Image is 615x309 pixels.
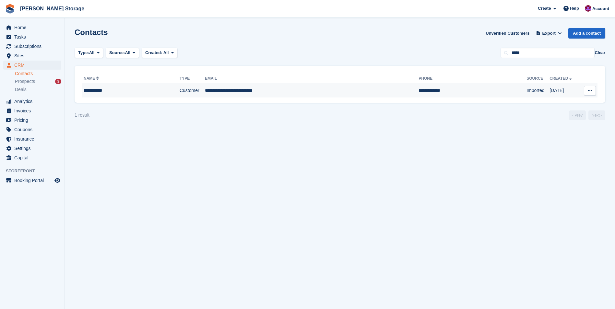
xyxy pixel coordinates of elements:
a: Preview store [53,177,61,184]
td: [DATE] [550,84,580,97]
div: 3 [55,79,61,84]
th: Phone [419,74,526,84]
th: Source [526,74,550,84]
span: Created: [145,50,162,55]
th: Type [180,74,205,84]
span: Create [538,5,551,12]
a: menu [3,153,61,162]
button: Created: All [142,48,177,58]
a: menu [3,51,61,60]
span: All [163,50,169,55]
img: stora-icon-8386f47178a22dfd0bd8f6a31ec36ba5ce8667c1dd55bd0f319d3a0aa187defe.svg [5,4,15,14]
a: menu [3,23,61,32]
a: menu [3,134,61,143]
a: Contacts [15,71,61,77]
span: Home [14,23,53,32]
td: Customer [180,84,205,97]
a: menu [3,116,61,125]
span: Help [570,5,579,12]
span: Type: [78,50,89,56]
span: Insurance [14,134,53,143]
a: menu [3,61,61,70]
th: Email [205,74,419,84]
span: Coupons [14,125,53,134]
a: menu [3,32,61,41]
a: menu [3,144,61,153]
a: menu [3,106,61,115]
span: Pricing [14,116,53,125]
span: Analytics [14,97,53,106]
a: [PERSON_NAME] Storage [18,3,87,14]
span: Tasks [14,32,53,41]
button: Type: All [75,48,103,58]
a: menu [3,97,61,106]
nav: Page [568,110,607,120]
span: Settings [14,144,53,153]
span: Prospects [15,78,35,85]
div: 1 result [75,112,89,119]
span: Booking Portal [14,176,53,185]
span: Subscriptions [14,42,53,51]
span: Storefront [6,168,65,174]
a: menu [3,176,61,185]
h1: Contacts [75,28,108,37]
a: Deals [15,86,61,93]
a: Add a contact [568,28,605,39]
span: Sites [14,51,53,60]
span: Invoices [14,106,53,115]
a: Unverified Customers [483,28,532,39]
td: Imported [526,84,550,97]
span: Capital [14,153,53,162]
a: Previous [569,110,586,120]
a: Prospects 3 [15,78,61,85]
button: Export [535,28,563,39]
img: Audra Whitelaw [585,5,591,12]
button: Clear [595,50,605,56]
a: menu [3,125,61,134]
span: Source: [109,50,125,56]
span: CRM [14,61,53,70]
span: All [89,50,95,56]
a: Created [550,76,573,81]
span: Account [592,6,609,12]
span: Export [542,30,556,37]
button: Source: All [106,48,139,58]
a: menu [3,42,61,51]
span: Deals [15,86,27,93]
span: All [125,50,131,56]
a: Name [84,76,100,81]
a: Next [588,110,605,120]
